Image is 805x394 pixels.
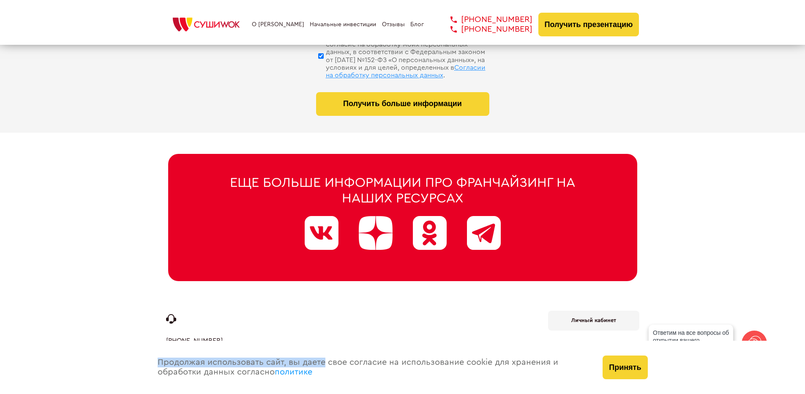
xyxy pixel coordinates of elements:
div: Еще больше информации про франчайзинг на наших ресурсах [208,175,597,206]
a: политике [275,368,312,376]
b: Личный кабинет [571,317,616,323]
div: Нажимая кнопку “Оставить заявку”, я даю свое согласие на обработку моих персональных данных, в со... [326,33,489,79]
span: Получить больше информации [343,99,462,108]
button: Получить презентацию [538,13,639,36]
a: Блог [410,21,424,28]
div: Продолжая использовать сайт, вы даете свое согласие на использование cookie для хранения и обрабо... [149,341,595,394]
img: СУШИWOK [166,15,246,34]
div: Ответим на все вопросы об открытии вашего [PERSON_NAME]! [649,325,733,356]
button: Принять [603,356,647,379]
button: Получить больше информации [316,92,489,116]
a: Отзывы [382,21,405,28]
a: [PHONE_NUMBER] [166,337,223,345]
a: Начальные инвестиции [310,21,376,28]
a: [PHONE_NUMBER] [438,15,532,25]
a: О [PERSON_NAME] [252,21,304,28]
a: Личный кабинет [548,311,639,331]
span: Согласии на обработку персональных данных [326,64,486,79]
a: [PHONE_NUMBER] [438,25,532,34]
